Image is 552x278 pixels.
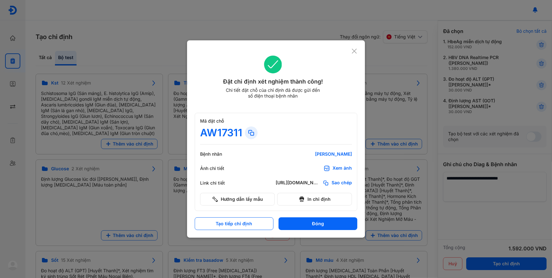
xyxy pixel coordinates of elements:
div: Mã đặt chỗ [200,118,352,124]
button: Tạo tiếp chỉ định [195,217,273,230]
div: Link chi tiết [200,180,238,186]
div: Ảnh chi tiết [200,166,238,171]
button: In chỉ định [277,193,352,206]
span: Sao chép [332,180,352,186]
div: Chi tiết đặt chỗ của chỉ định đã được gửi đến số điện thoại bệnh nhân [223,87,323,99]
div: AW17311 [200,126,242,139]
button: Đóng [279,217,357,230]
div: Đặt chỉ định xét nghiệm thành công! [195,77,351,86]
button: Hướng dẫn lấy mẫu [200,193,275,206]
div: [URL][DOMAIN_NAME] [276,180,320,186]
div: [PERSON_NAME] [276,151,352,157]
div: Xem ảnh [333,165,352,172]
div: Bệnh nhân [200,151,238,157]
